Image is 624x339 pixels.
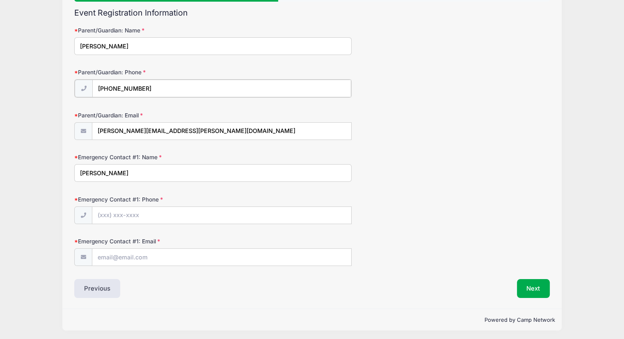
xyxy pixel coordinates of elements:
[92,122,352,140] input: email@email.com
[517,279,550,298] button: Next
[69,316,555,324] p: Powered by Camp Network
[74,8,550,18] h2: Event Registration Information
[92,80,351,97] input: (xxx) xxx-xxxx
[74,237,233,245] label: Emergency Contact #1: Email
[74,68,233,76] label: Parent/Guardian: Phone
[74,153,233,161] label: Emergency Contact #1: Name
[92,206,352,224] input: (xxx) xxx-xxxx
[74,195,233,204] label: Emergency Contact #1: Phone
[74,26,233,34] label: Parent/Guardian: Name
[92,248,352,266] input: email@email.com
[74,111,233,119] label: Parent/Guardian: Email
[74,279,120,298] button: Previous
